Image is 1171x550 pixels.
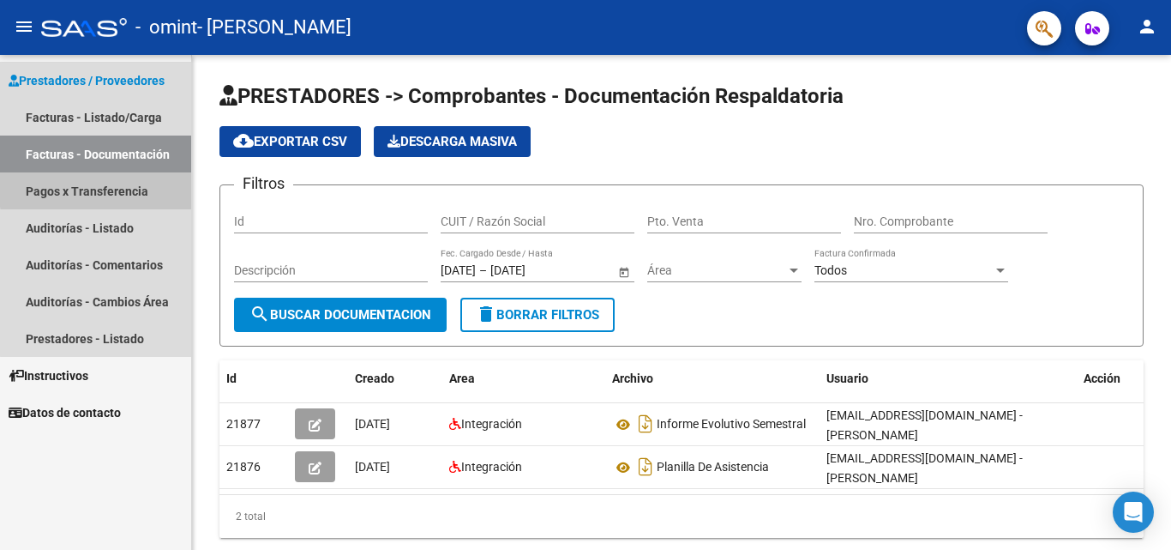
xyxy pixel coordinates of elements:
span: Id [226,372,237,385]
datatable-header-cell: Archivo [605,360,820,397]
span: Exportar CSV [233,134,347,149]
div: 2 total [219,495,1144,538]
span: Descarga Masiva [387,134,517,149]
span: Creado [355,372,394,385]
mat-icon: delete [476,304,496,324]
span: - omint [135,9,197,46]
i: Descargar documento [634,410,657,438]
span: [EMAIL_ADDRESS][DOMAIN_NAME] - [PERSON_NAME] [826,408,1023,442]
span: - [PERSON_NAME] [197,9,351,46]
h3: Filtros [234,172,293,196]
app-download-masive: Descarga masiva de comprobantes (adjuntos) [374,126,531,157]
mat-icon: person [1137,16,1157,37]
span: [DATE] [355,460,390,474]
button: Borrar Filtros [460,298,615,332]
button: Exportar CSV [219,126,361,157]
span: Instructivos [9,366,88,385]
input: End date [490,263,574,278]
div: Open Intercom Messenger [1113,492,1154,533]
span: Area [449,372,475,385]
span: Archivo [612,372,653,385]
span: PRESTADORES -> Comprobantes - Documentación Respaldatoria [219,84,844,108]
mat-icon: menu [14,16,34,37]
span: Usuario [826,372,868,385]
span: Buscar Documentacion [249,307,431,323]
mat-icon: search [249,304,270,324]
span: Informe Evolutivo Semestral [657,418,806,432]
span: [DATE] [355,417,390,431]
input: Start date [441,263,476,278]
span: Borrar Filtros [476,307,599,323]
span: Integración [461,417,522,431]
datatable-header-cell: Creado [348,360,442,397]
span: 21877 [226,417,261,431]
span: – [479,263,487,278]
span: Área [647,263,786,278]
mat-icon: cloud_download [233,130,254,151]
span: Planilla De Asistencia [657,461,769,474]
datatable-header-cell: Usuario [820,360,1077,397]
datatable-header-cell: Id [219,360,288,397]
datatable-header-cell: Acción [1077,360,1162,397]
button: Buscar Documentacion [234,298,447,332]
button: Open calendar [615,263,633,281]
span: Todos [814,263,847,277]
i: Descargar documento [634,453,657,480]
span: Acción [1084,372,1120,385]
span: Datos de contacto [9,403,121,422]
span: 21876 [226,460,261,474]
span: [EMAIL_ADDRESS][DOMAIN_NAME] - [PERSON_NAME] [826,451,1023,485]
span: Integración [461,460,522,474]
datatable-header-cell: Area [442,360,605,397]
button: Descarga Masiva [374,126,531,157]
span: Prestadores / Proveedores [9,71,165,90]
